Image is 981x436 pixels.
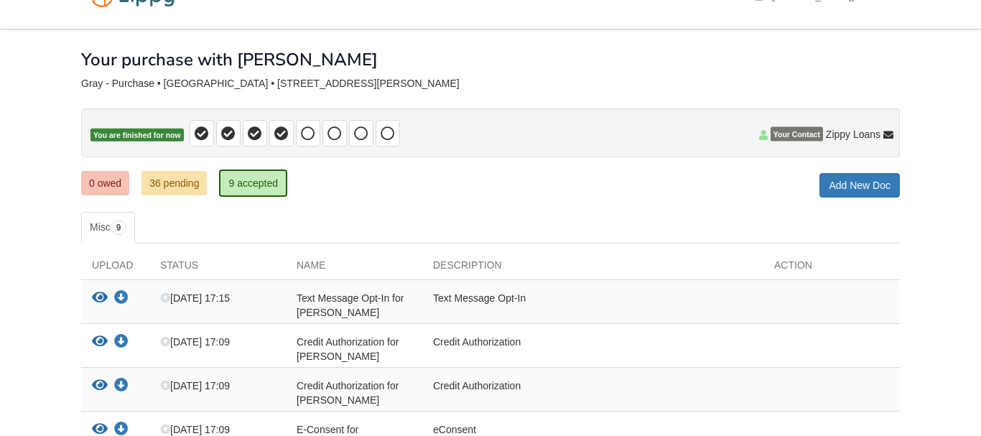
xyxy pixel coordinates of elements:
[422,335,763,363] div: Credit Authorization
[149,258,286,279] div: Status
[422,291,763,320] div: Text Message Opt-In
[111,221,127,235] span: 9
[92,379,108,394] button: View Credit Authorization for Ivan Gray
[114,337,129,348] a: Download Credit Authorization for Rachel Smith
[81,258,149,279] div: Upload
[92,291,108,306] button: View Text Message Opt-In for Rachel Smith
[92,335,108,350] button: View Credit Authorization for Rachel Smith
[114,381,129,392] a: Download Credit Authorization for Ivan Gray
[297,336,399,362] span: Credit Authorization for [PERSON_NAME]
[90,129,184,142] span: You are finished for now
[81,212,135,243] a: Misc
[219,170,287,197] a: 9 accepted
[763,258,900,279] div: Action
[819,173,900,198] a: Add New Doc
[771,127,823,142] span: Your Contact
[297,292,404,318] span: Text Message Opt-In for [PERSON_NAME]
[286,258,422,279] div: Name
[826,127,880,142] span: Zippy Loans
[160,380,230,391] span: [DATE] 17:09
[160,336,230,348] span: [DATE] 17:09
[160,424,230,435] span: [DATE] 17:09
[422,379,763,407] div: Credit Authorization
[114,293,129,305] a: Download Text Message Opt-In for Rachel Smith
[297,380,399,406] span: Credit Authorization for [PERSON_NAME]
[422,258,763,279] div: Description
[81,50,378,69] h1: Your purchase with [PERSON_NAME]
[160,292,230,304] span: [DATE] 17:15
[81,78,900,90] div: Gray - Purchase • [GEOGRAPHIC_DATA] • [STREET_ADDRESS][PERSON_NAME]
[114,425,129,436] a: Download E-Consent for Rachel Smith
[81,171,129,195] a: 0 owed
[141,171,207,195] a: 36 pending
